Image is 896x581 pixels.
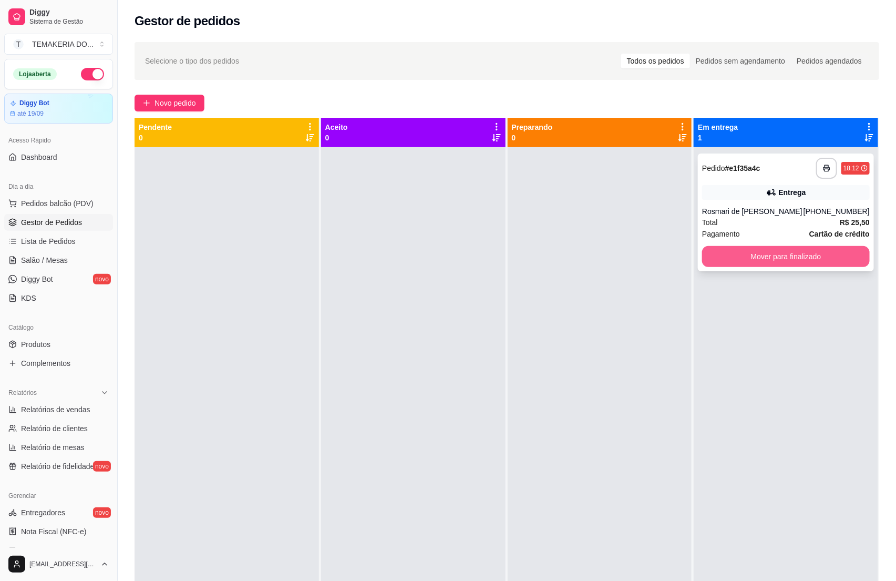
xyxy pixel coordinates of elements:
div: Rosmari de [PERSON_NAME] [702,206,804,217]
a: Relatório de mesas [4,439,113,456]
div: Todos os pedidos [621,54,690,68]
span: Complementos [21,358,70,369]
div: Catálogo [4,319,113,336]
span: Selecione o tipo dos pedidos [145,55,239,67]
span: Produtos [21,339,50,350]
div: Loja aberta [13,68,57,80]
span: Gestor de Pedidos [21,217,82,228]
p: 0 [139,132,172,143]
p: 0 [512,132,553,143]
span: Diggy Bot [21,274,53,284]
a: Diggy Botaté 19/09 [4,94,113,124]
a: Dashboard [4,149,113,166]
span: T [13,39,24,49]
a: Entregadoresnovo [4,504,113,521]
p: Em entrega [698,122,738,132]
button: Mover para finalizado [702,246,870,267]
a: Gestor de Pedidos [4,214,113,231]
span: Relatórios [8,389,37,397]
a: Produtos [4,336,113,353]
article: Diggy Bot [19,99,49,107]
a: Nota Fiscal (NFC-e) [4,523,113,540]
span: Diggy [29,8,109,17]
a: Relatório de clientes [4,420,113,437]
span: Entregadores [21,507,65,518]
span: Dashboard [21,152,57,162]
p: Pendente [139,122,172,132]
a: Relatório de fidelidadenovo [4,458,113,475]
span: KDS [21,293,36,303]
span: [EMAIL_ADDRESS][DOMAIN_NAME] [29,560,96,568]
a: Diggy Botnovo [4,271,113,288]
a: Controle de caixa [4,542,113,559]
span: Salão / Mesas [21,255,68,266]
div: Entrega [779,187,806,198]
span: Relatório de clientes [21,423,88,434]
span: Pedidos balcão (PDV) [21,198,94,209]
button: Novo pedido [135,95,204,111]
span: Total [702,217,718,228]
span: Pagamento [702,228,740,240]
div: 18:12 [843,164,859,172]
span: Lista de Pedidos [21,236,76,247]
span: Relatório de mesas [21,442,85,453]
a: Complementos [4,355,113,372]
span: Pedido [702,164,725,172]
span: Relatórios de vendas [21,404,90,415]
button: [EMAIL_ADDRESS][DOMAIN_NAME] [4,552,113,577]
span: Nota Fiscal (NFC-e) [21,526,86,537]
p: 1 [698,132,738,143]
a: KDS [4,290,113,307]
div: TEMAKERIA DO ... [32,39,94,49]
span: plus [143,99,150,107]
div: Pedidos sem agendamento [690,54,791,68]
button: Pedidos balcão (PDV) [4,195,113,212]
a: Salão / Mesas [4,252,113,269]
p: Aceito [325,122,348,132]
p: 0 [325,132,348,143]
span: Sistema de Gestão [29,17,109,26]
div: Gerenciar [4,487,113,504]
strong: R$ 25,50 [840,218,870,227]
p: Preparando [512,122,553,132]
strong: Cartão de crédito [809,230,870,238]
strong: # e1f35a4c [725,164,760,172]
button: Alterar Status [81,68,104,80]
div: Acesso Rápido [4,132,113,149]
h2: Gestor de pedidos [135,13,240,29]
span: Controle de caixa [21,545,78,556]
button: Select a team [4,34,113,55]
a: DiggySistema de Gestão [4,4,113,29]
div: Pedidos agendados [791,54,868,68]
span: Relatório de fidelidade [21,461,94,472]
a: Relatórios de vendas [4,401,113,418]
div: Dia a dia [4,178,113,195]
div: [PHONE_NUMBER] [804,206,870,217]
a: Lista de Pedidos [4,233,113,250]
span: Novo pedido [155,97,196,109]
article: até 19/09 [17,109,44,118]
